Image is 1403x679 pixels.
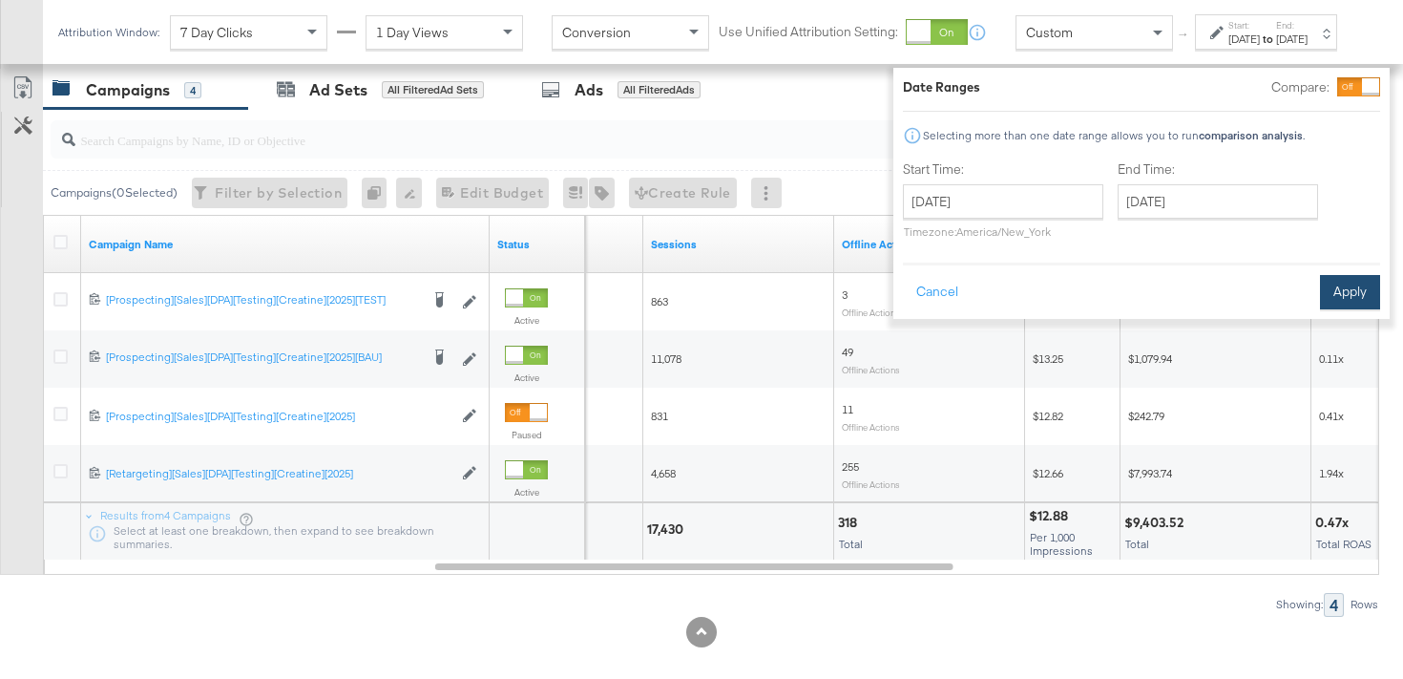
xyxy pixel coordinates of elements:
div: 4 [1324,593,1344,617]
div: All Filtered Ad Sets [382,81,484,98]
div: Campaigns [86,79,170,101]
span: 7 Day Clicks [180,24,253,41]
span: 1 Day Views [376,24,449,41]
label: Paused [505,429,548,441]
div: [DATE] [1276,32,1308,47]
div: All Filtered Ads [618,81,701,98]
span: Total [839,537,863,551]
span: 3 [842,287,848,302]
span: 4,658 [651,466,676,480]
span: 0.11x [1319,351,1344,366]
span: Conversion [562,24,631,41]
div: Ad Sets [309,79,367,101]
div: 4 [184,82,201,99]
label: End Time: [1118,160,1326,179]
span: Per 1,000 Impressions [1030,530,1093,558]
div: Selecting more than one date range allows you to run . [922,129,1306,142]
span: 11,078 [651,351,681,366]
span: 49 [842,345,853,359]
span: $242.79 [1128,409,1164,423]
div: [Retargeting][Sales][DPA][Testing][Creatine][2025] [106,466,452,481]
span: 255 [842,459,859,474]
label: Active [505,486,548,499]
a: [Prospecting][Sales][DPA][Testing][Creatine][2025] [106,409,452,425]
span: Total [1125,537,1149,551]
label: Active [505,314,548,327]
div: Showing: [1275,598,1324,611]
span: 0.41x [1319,409,1344,423]
sub: Offline Actions [842,478,900,490]
span: Total ROAS [1316,537,1372,551]
div: 0 [362,178,396,208]
a: [Retargeting][Sales][DPA][Testing][Creatine][2025] [106,466,452,482]
div: Campaigns ( 0 Selected) [51,184,178,202]
a: Shows the current state of your Ad Campaign. [497,237,577,252]
strong: to [1260,32,1276,46]
sub: Offline Actions [842,364,900,375]
div: [Prospecting][Sales][DPA][Testing][Creatine][2025] [106,409,452,424]
div: [Prospecting][Sales][DPA][Testing][Creatine][2025][TEST] [106,292,419,308]
strong: comparison analysis [1199,128,1303,142]
a: [Prospecting][Sales][DPA][Testing][Creatine][2025][BAU] [106,350,419,369]
span: $12.82 [1033,409,1063,423]
button: Apply [1320,275,1380,309]
span: $1,079.94 [1128,351,1172,366]
label: Use Unified Attribution Setting: [719,23,898,41]
div: 17,430 [647,520,689,539]
div: Ads [575,79,603,101]
div: $9,403.52 [1124,514,1189,532]
label: Start: [1228,19,1260,32]
p: Timezone: America/New_York [903,224,1103,239]
div: Attribution Window: [57,26,160,39]
sub: Offline Actions [842,307,900,318]
span: $12.66 [1033,466,1063,480]
a: Offline Actions. [842,237,1017,252]
label: End: [1276,19,1308,32]
div: [DATE] [1228,32,1260,47]
div: Date Ranges [903,78,980,96]
sub: Offline Actions [842,421,900,433]
div: [Prospecting][Sales][DPA][Testing][Creatine][2025][BAU] [106,350,419,365]
a: Sessions - GA Sessions - The total number of sessions [651,237,827,252]
span: ↑ [1175,32,1193,39]
a: Your campaign name. [89,237,482,252]
button: Cancel [903,275,972,309]
span: 11 [842,402,853,416]
input: Search Campaigns by Name, ID or Objective [75,114,1261,151]
label: Active [505,371,548,384]
div: $12.88 [1029,507,1074,525]
span: $7,993.74 [1128,466,1172,480]
div: 0.47x [1315,514,1354,532]
div: 318 [838,514,863,532]
span: Custom [1026,24,1073,41]
span: $13.25 [1033,351,1063,366]
label: Compare: [1271,78,1330,96]
span: 831 [651,409,668,423]
div: Rows [1350,598,1379,611]
span: 863 [651,294,668,308]
span: 1.94x [1319,466,1344,480]
a: [Prospecting][Sales][DPA][Testing][Creatine][2025][TEST] [106,292,419,311]
label: Start Time: [903,160,1103,179]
